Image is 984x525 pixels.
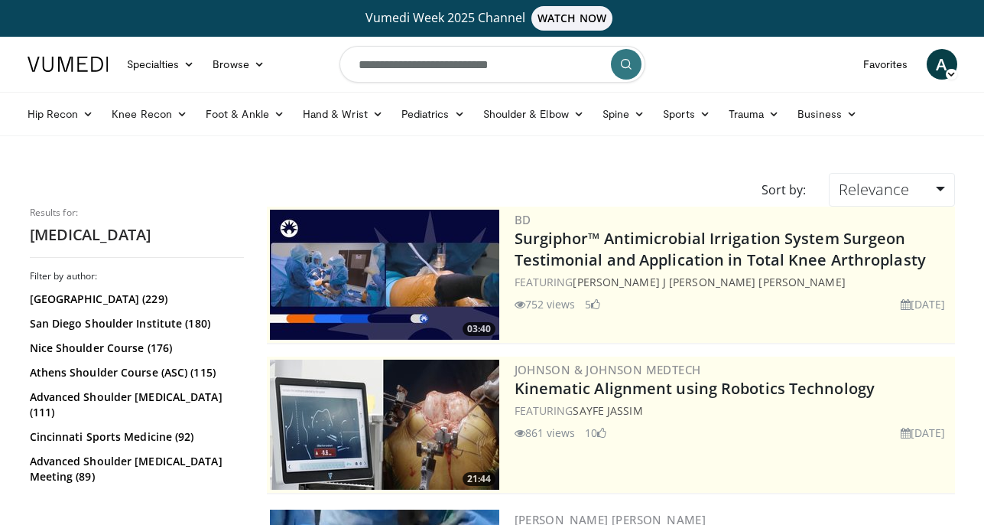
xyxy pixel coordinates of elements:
[573,275,845,289] a: [PERSON_NAME] J [PERSON_NAME] [PERSON_NAME]
[30,429,240,445] a: Cincinnati Sports Medicine (92)
[531,6,612,31] span: WATCH NOW
[515,228,926,270] a: Surgiphor™ Antimicrobial Irrigation System Surgeon Testimonial and Application in Total Knee Arth...
[30,292,240,307] a: [GEOGRAPHIC_DATA] (229)
[829,173,954,207] a: Relevance
[30,341,240,356] a: Nice Shoulder Course (176)
[392,99,474,129] a: Pediatrics
[294,99,392,129] a: Hand & Wrist
[30,6,955,31] a: Vumedi Week 2025 ChannelWATCH NOW
[270,210,499,340] img: 70422da6-974a-44ac-bf9d-78c82a89d891.300x170_q85_crop-smart_upscale.jpg
[901,425,946,441] li: [DATE]
[30,390,240,420] a: Advanced Shoulder [MEDICAL_DATA] (111)
[270,210,499,340] a: 03:40
[515,425,576,441] li: 861 views
[28,57,109,72] img: VuMedi Logo
[854,49,917,80] a: Favorites
[30,270,244,282] h3: Filter by author:
[593,99,654,129] a: Spine
[515,274,952,290] div: FEATURING
[30,207,244,219] p: Results for:
[573,403,642,418] a: Sayfe Jassim
[203,49,274,80] a: Browse
[585,425,606,441] li: 10
[118,49,204,80] a: Specialties
[901,296,946,312] li: [DATE]
[18,99,103,129] a: Hip Recon
[750,173,817,207] div: Sort by:
[196,99,294,129] a: Foot & Ankle
[515,296,576,312] li: 752 views
[474,99,593,129] a: Shoulder & Elbow
[927,49,957,80] a: A
[463,472,495,486] span: 21:44
[270,360,499,490] a: 21:44
[654,99,719,129] a: Sports
[839,179,909,200] span: Relevance
[719,99,789,129] a: Trauma
[30,454,240,484] a: Advanced Shoulder [MEDICAL_DATA] Meeting (89)
[102,99,196,129] a: Knee Recon
[515,212,531,227] a: BD
[515,362,701,377] a: Johnson & Johnson MedTech
[30,316,240,331] a: San Diego Shoulder Institute (180)
[788,99,866,129] a: Business
[463,322,495,336] span: 03:40
[30,225,244,245] h2: [MEDICAL_DATA]
[515,378,875,399] a: Kinematic Alignment using Robotics Technology
[30,365,240,380] a: Athens Shoulder Course (ASC) (115)
[339,46,645,83] input: Search topics, interventions
[270,360,499,490] img: 85482610-0380-4aae-aa4a-4a9be0c1a4f1.300x170_q85_crop-smart_upscale.jpg
[515,403,952,419] div: FEATURING
[585,296,600,312] li: 5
